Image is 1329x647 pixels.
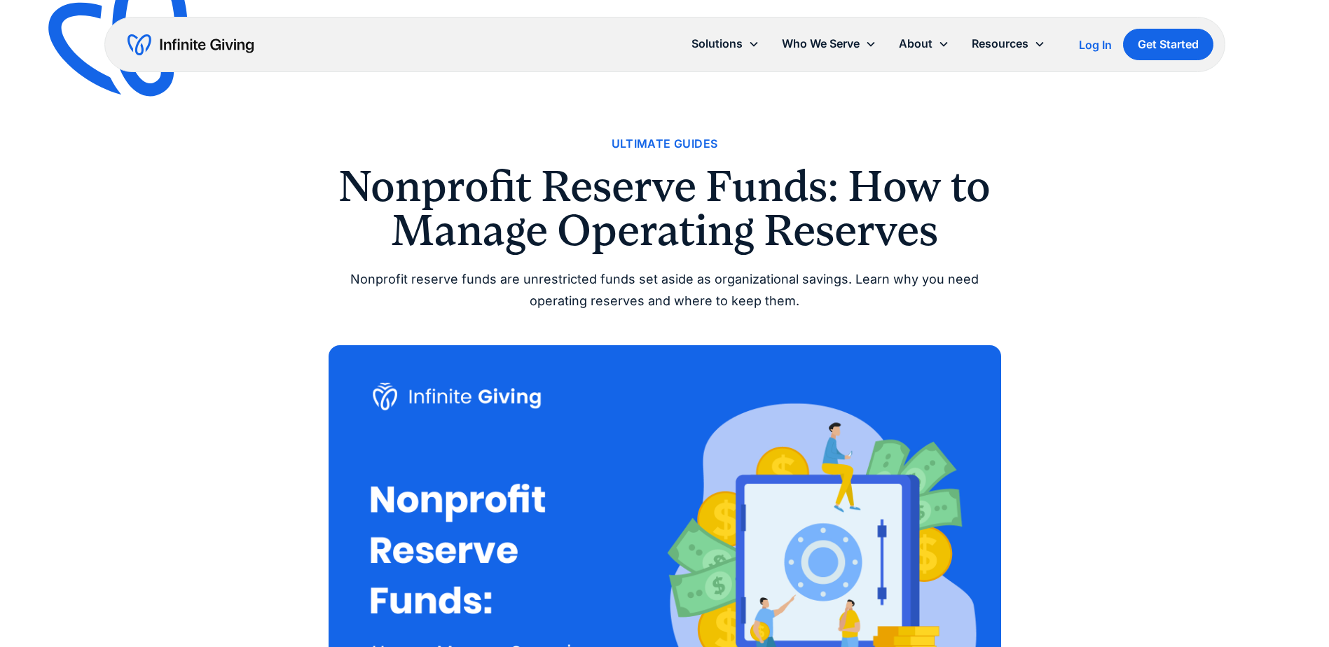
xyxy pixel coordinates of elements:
a: Ultimate Guides [612,134,718,153]
a: Log In [1079,36,1112,53]
a: Get Started [1123,29,1213,60]
div: Resources [972,34,1028,53]
div: About [888,29,960,59]
div: Who We Serve [782,34,860,53]
div: Solutions [691,34,743,53]
div: Log In [1079,39,1112,50]
div: Who We Serve [771,29,888,59]
h1: Nonprofit Reserve Funds: How to Manage Operating Reserves [329,165,1001,252]
div: About [899,34,932,53]
div: Nonprofit reserve funds are unrestricted funds set aside as organizational savings. Learn why you... [329,269,1001,312]
a: home [128,34,254,56]
div: Solutions [680,29,771,59]
div: Resources [960,29,1056,59]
